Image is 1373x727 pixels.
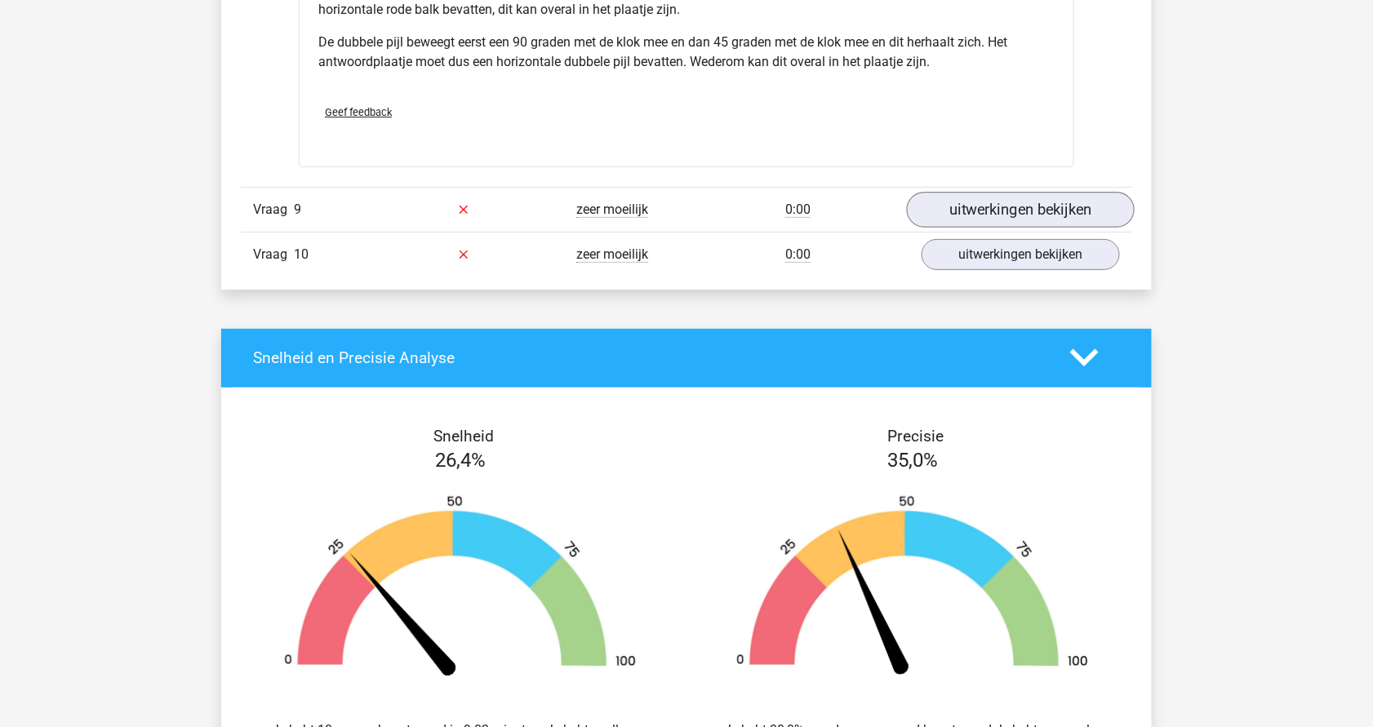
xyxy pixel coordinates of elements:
img: 35.40f4675ce624.png [711,494,1114,681]
span: 10 [294,246,309,262]
h4: Snelheid [253,427,674,446]
span: 9 [294,202,301,217]
span: Vraag [253,200,294,219]
span: 0:00 [785,246,811,263]
img: 26.668ae8ebfab1.png [259,494,662,681]
h4: Snelheid en Precisie Analyse [253,348,1046,367]
span: Geef feedback [325,106,392,118]
h4: Precisie [705,427,1126,446]
span: zeer moeilijk [576,202,648,218]
span: Vraag [253,245,294,264]
p: De dubbele pijl beweegt eerst een 90 graden met de klok mee en dan 45 graden met de klok mee en d... [318,33,1055,72]
span: 0:00 [785,202,811,218]
span: 26,4% [435,449,486,472]
a: uitwerkingen bekijken [907,192,1135,228]
span: zeer moeilijk [576,246,648,263]
a: uitwerkingen bekijken [922,239,1120,270]
span: 35,0% [887,449,938,472]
